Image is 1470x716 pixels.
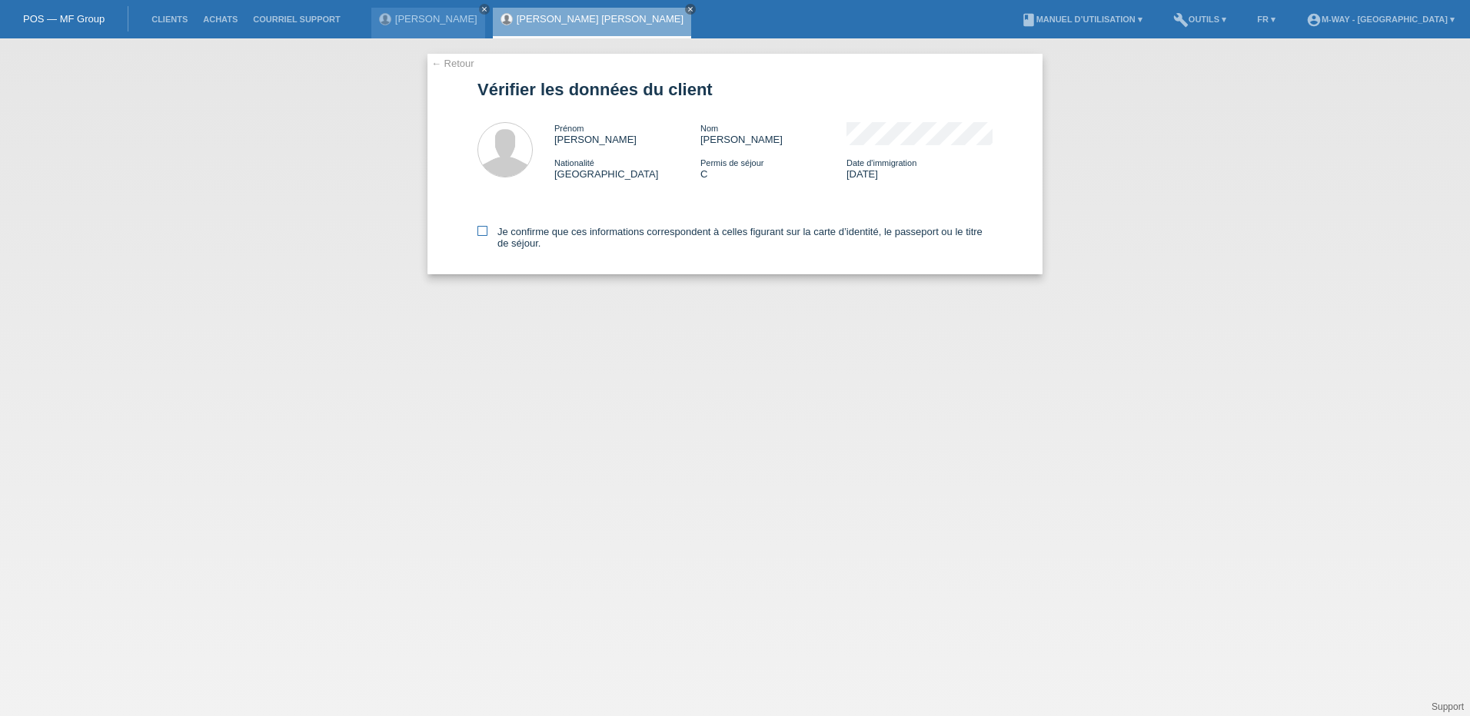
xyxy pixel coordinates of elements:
div: [DATE] [846,157,993,180]
a: [PERSON_NAME] [PERSON_NAME] [517,13,683,25]
span: Nom [700,124,718,133]
a: Clients [144,15,195,24]
div: [PERSON_NAME] [700,122,846,145]
i: build [1173,12,1189,28]
h1: Vérifier les données du client [477,80,993,99]
a: buildOutils ▾ [1166,15,1234,24]
a: Achats [195,15,245,24]
a: bookManuel d’utilisation ▾ [1013,15,1150,24]
a: ← Retour [431,58,474,69]
label: Je confirme que ces informations correspondent à celles figurant sur la carte d’identité, le pass... [477,226,993,249]
i: close [481,5,488,13]
a: Courriel Support [245,15,348,24]
span: Permis de séjour [700,158,764,167]
div: C [700,157,846,180]
span: Nationalité [554,158,594,167]
a: Support [1432,701,1464,712]
div: [PERSON_NAME] [554,122,700,145]
a: close [479,4,490,15]
a: account_circlem-way - [GEOGRAPHIC_DATA] ▾ [1299,15,1462,24]
i: account_circle [1306,12,1322,28]
span: Date d'immigration [846,158,916,167]
a: close [685,4,696,15]
a: FR ▾ [1249,15,1283,24]
a: [PERSON_NAME] [395,13,477,25]
i: book [1021,12,1036,28]
a: POS — MF Group [23,13,105,25]
i: close [687,5,694,13]
span: Prénom [554,124,584,133]
div: [GEOGRAPHIC_DATA] [554,157,700,180]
